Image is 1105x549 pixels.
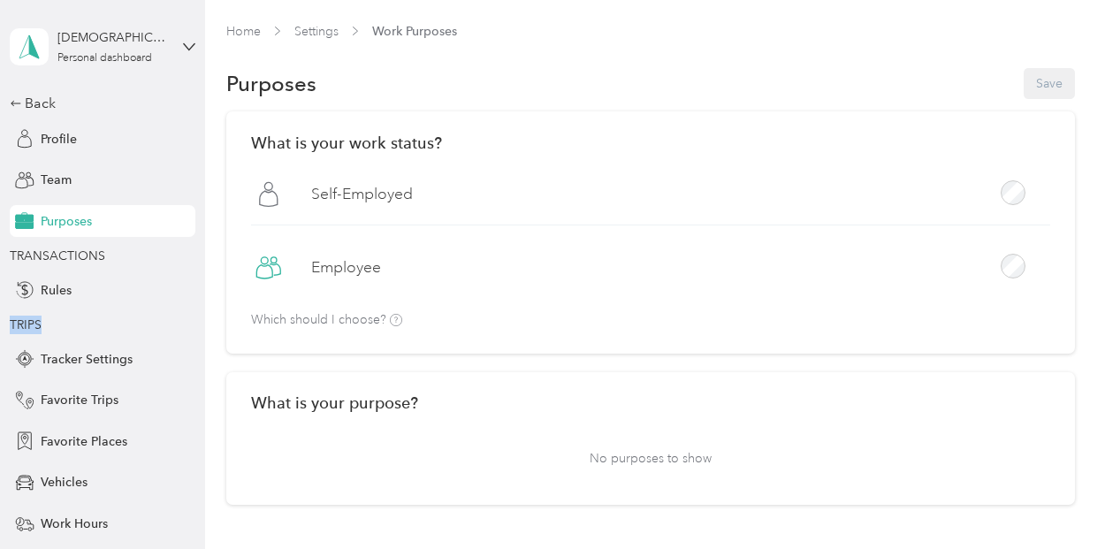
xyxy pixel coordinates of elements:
span: Team [41,171,72,189]
span: Vehicles [41,473,88,492]
div: Personal dashboard [57,53,152,64]
label: Self-Employed [311,183,413,205]
span: Profile [41,130,77,149]
p: Which should I choose? [251,314,402,327]
h2: What is your work status? [251,133,1049,152]
span: Rules [41,281,72,300]
iframe: Everlance-gr Chat Button Frame [1006,450,1105,549]
span: Work Purposes [372,22,457,41]
span: TRIPS [10,317,42,332]
h1: Purposes [226,74,316,93]
div: Back [10,93,187,114]
a: Home [226,24,261,39]
span: Purposes [41,212,92,231]
div: [DEMOGRAPHIC_DATA][PERSON_NAME] [57,28,168,47]
span: TRANSACTIONS [10,248,105,263]
span: Favorite Places [41,432,127,451]
p: No purposes to show [251,437,1049,480]
span: Work Hours [41,515,108,533]
a: Settings [294,24,339,39]
span: Tracker Settings [41,350,133,369]
label: Employee [311,256,381,278]
h2: What is your purpose? [251,393,1049,412]
span: Favorite Trips [41,391,118,409]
